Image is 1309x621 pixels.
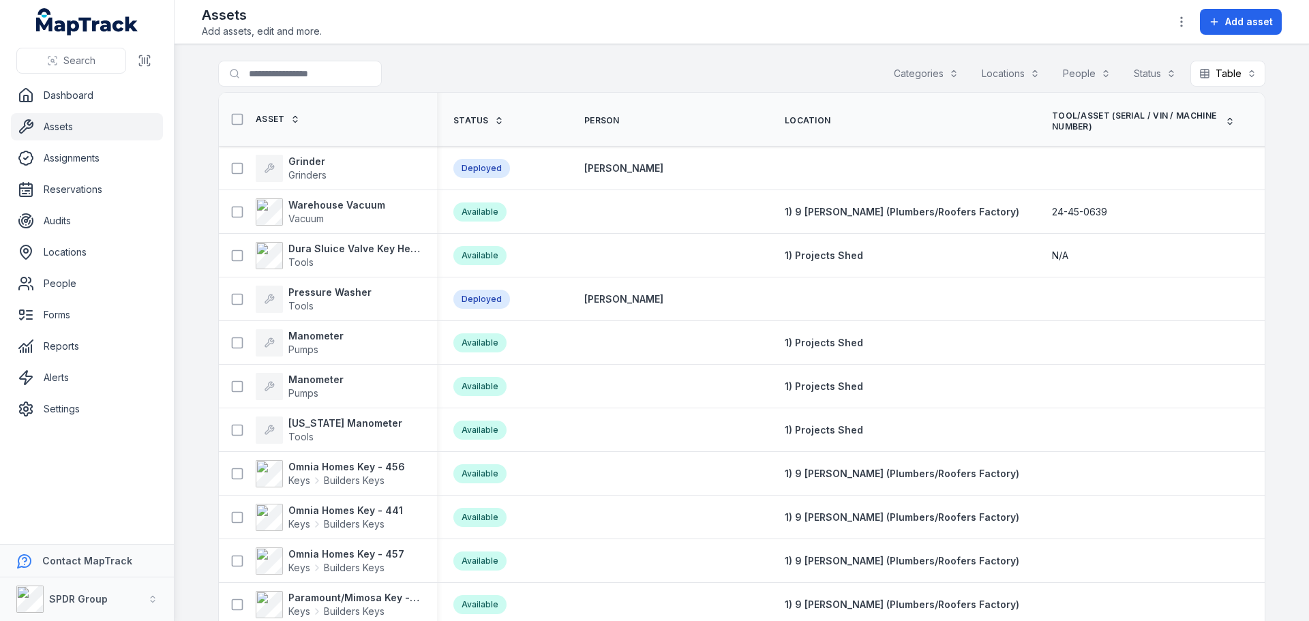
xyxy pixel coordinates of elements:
strong: Contact MapTrack [42,555,132,566]
a: Alerts [11,364,163,391]
a: 1) 9 [PERSON_NAME] (Plumbers/Roofers Factory) [785,511,1019,524]
span: 1) Projects Shed [785,249,863,261]
span: Pumps [288,387,318,399]
a: 1) Projects Shed [785,249,863,262]
span: Keys [288,561,310,575]
strong: [US_STATE] Manometer [288,416,402,430]
span: 1) Projects Shed [785,380,863,392]
a: 1) 9 [PERSON_NAME] (Plumbers/Roofers Factory) [785,598,1019,611]
span: Keys [288,605,310,618]
strong: Warehouse Vacuum [288,198,385,212]
button: Status [1125,61,1185,87]
div: Deployed [453,290,510,309]
span: Builders Keys [324,474,385,487]
span: Pumps [288,344,318,355]
a: Status [453,115,504,126]
a: Settings [11,395,163,423]
h2: Assets [202,5,322,25]
a: 1) Projects Shed [785,336,863,350]
a: [PERSON_NAME] [584,162,663,175]
div: Available [453,333,507,352]
span: N/A [1052,249,1068,262]
span: Grinders [288,169,327,181]
span: Builders Keys [324,517,385,531]
span: Add assets, edit and more. [202,25,322,38]
div: Available [453,551,507,571]
strong: Omnia Homes Key - 441 [288,504,403,517]
div: Available [453,421,507,440]
a: Pressure WasherTools [256,286,372,313]
span: Vacuum [288,213,324,224]
span: Search [63,54,95,67]
a: 1) 9 [PERSON_NAME] (Plumbers/Roofers Factory) [785,205,1019,219]
a: 1) Projects Shed [785,380,863,393]
div: Available [453,377,507,396]
div: Deployed [453,159,510,178]
a: Omnia Homes Key - 441KeysBuilders Keys [256,504,403,531]
span: Location [785,115,830,126]
a: [PERSON_NAME] [584,292,663,306]
div: Available [453,595,507,614]
a: MapTrack [36,8,138,35]
span: 1) Projects Shed [785,424,863,436]
span: 1) 9 [PERSON_NAME] (Plumbers/Roofers Factory) [785,555,1019,566]
a: Reservations [11,176,163,203]
a: ManometerPumps [256,373,344,400]
a: Warehouse VacuumVacuum [256,198,385,226]
div: Available [453,464,507,483]
span: 1) 9 [PERSON_NAME] (Plumbers/Roofers Factory) [785,511,1019,523]
a: Locations [11,239,163,266]
strong: Pressure Washer [288,286,372,299]
span: 1) 9 [PERSON_NAME] (Plumbers/Roofers Factory) [785,599,1019,610]
button: Search [16,48,126,74]
a: ManometerPumps [256,329,344,357]
a: Audits [11,207,163,234]
a: Forms [11,301,163,329]
span: Person [584,115,620,126]
strong: Manometer [288,373,344,387]
span: Status [453,115,489,126]
span: Tools [288,431,314,442]
a: Assignments [11,145,163,172]
span: Add asset [1225,15,1273,29]
button: Locations [973,61,1049,87]
a: Dura Sluice Valve Key Heavy Duty 50mm-600mmTools [256,242,421,269]
span: Tools [288,256,314,268]
span: Keys [288,474,310,487]
div: Available [453,246,507,265]
a: Paramount/Mimosa Key - 1856KeysBuilders Keys [256,591,421,618]
span: 1) 9 [PERSON_NAME] (Plumbers/Roofers Factory) [785,206,1019,217]
strong: Manometer [288,329,344,343]
button: Add asset [1200,9,1282,35]
a: Tool/Asset (Serial / VIN / Machine Number) [1052,110,1235,132]
strong: Omnia Homes Key - 456 [288,460,405,474]
strong: Grinder [288,155,327,168]
span: Tool/Asset (Serial / VIN / Machine Number) [1052,110,1220,132]
a: 1) 9 [PERSON_NAME] (Plumbers/Roofers Factory) [785,467,1019,481]
a: GrinderGrinders [256,155,327,182]
a: Asset [256,114,300,125]
span: Keys [288,517,310,531]
a: Omnia Homes Key - 456KeysBuilders Keys [256,460,405,487]
strong: Dura Sluice Valve Key Heavy Duty 50mm-600mm [288,242,421,256]
a: Omnia Homes Key - 457KeysBuilders Keys [256,547,404,575]
span: 24-45-0639 [1052,205,1107,219]
a: [US_STATE] ManometerTools [256,416,402,444]
div: Available [453,202,507,222]
a: Reports [11,333,163,360]
strong: Paramount/Mimosa Key - 1856 [288,591,421,605]
button: Table [1190,61,1265,87]
strong: Omnia Homes Key - 457 [288,547,404,561]
button: Categories [885,61,967,87]
button: People [1054,61,1119,87]
a: People [11,270,163,297]
a: Assets [11,113,163,140]
a: 1) 9 [PERSON_NAME] (Plumbers/Roofers Factory) [785,554,1019,568]
strong: SPDR Group [49,593,108,605]
span: 1) Projects Shed [785,337,863,348]
span: Builders Keys [324,561,385,575]
span: 1) 9 [PERSON_NAME] (Plumbers/Roofers Factory) [785,468,1019,479]
span: Asset [256,114,285,125]
a: Dashboard [11,82,163,109]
